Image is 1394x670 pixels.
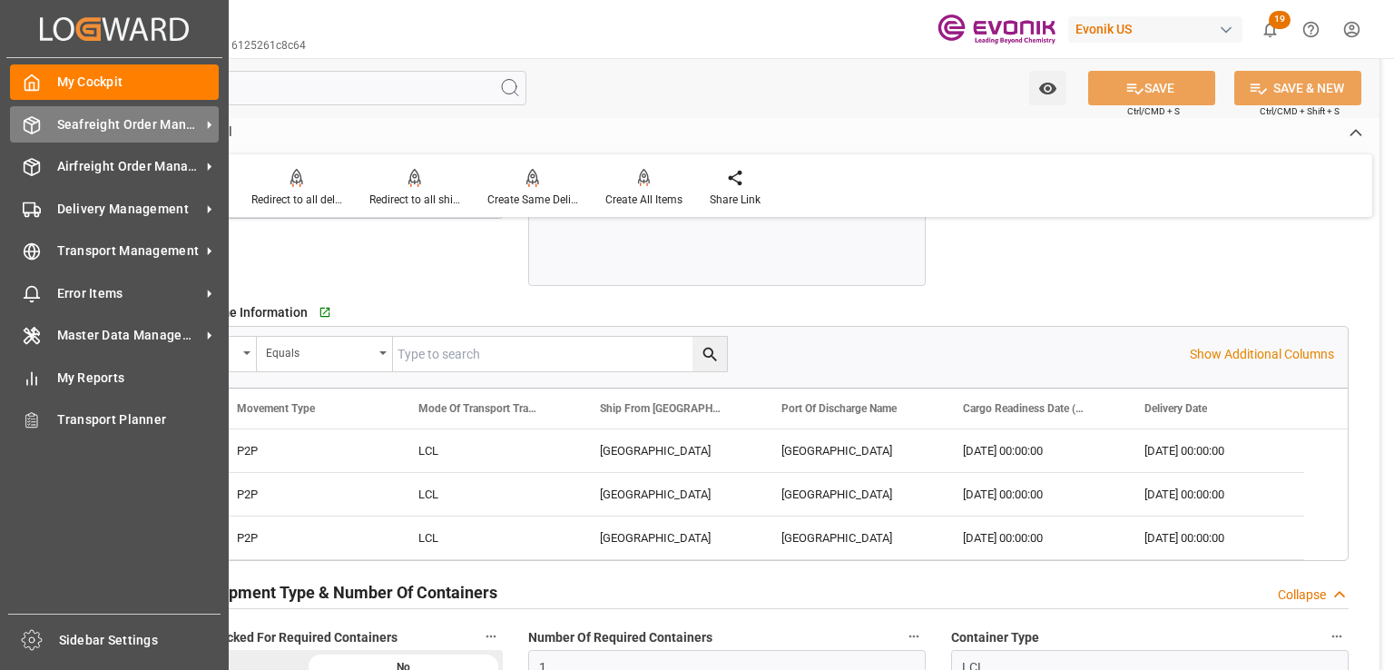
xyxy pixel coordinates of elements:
span: Delivery Management [57,200,201,219]
a: Transport Planner [10,402,219,438]
div: LCL [397,473,578,516]
div: Evonik US [1068,16,1242,43]
img: Evonik-brand-mark-Deep-Purple-RGB.jpeg_1700498283.jpeg [938,14,1055,45]
div: [DATE] 00:00:00 [1123,473,1304,516]
span: Mode Of Transport Translation [418,402,540,415]
div: LCL [397,517,578,559]
p: Show Additional Columns [1190,345,1334,364]
div: [DATE] 00:00:00 [1123,517,1304,559]
div: [GEOGRAPHIC_DATA] [760,429,941,472]
div: Press SPACE to select this row. [215,517,1304,560]
button: open menu [1029,71,1066,105]
button: Text Information Checked For Required Containers [479,625,503,648]
button: Number Of Required Containers [902,625,926,648]
div: [GEOGRAPHIC_DATA] [578,473,760,516]
a: My Cockpit [10,64,219,100]
div: Equals [266,340,373,361]
span: Container Type [951,628,1039,647]
span: Ship From [GEOGRAPHIC_DATA] [600,402,722,415]
button: Container Type [1325,625,1349,648]
div: [DATE] 00:00:00 [1123,429,1304,472]
span: Number Of Required Containers [528,628,712,647]
button: open menu [257,337,393,371]
span: Airfreight Order Management [57,157,201,176]
a: My Reports [10,360,219,395]
span: Delivery Date [1144,402,1207,415]
div: P2P [215,517,397,559]
div: [GEOGRAPHIC_DATA] [760,517,941,559]
span: Port Of Discharge Name [781,402,897,415]
span: Movement Type [237,402,315,415]
div: Create All Items [605,192,682,208]
div: LCL [397,429,578,472]
div: Press SPACE to select this row. [215,429,1304,473]
span: Text Information Checked For Required Containers [105,628,398,647]
div: Collapse [1278,586,1326,605]
span: My Reports [57,369,220,388]
button: Evonik US [1068,12,1250,46]
span: Sidebar Settings [59,631,221,650]
h2: Challenging Equipment Type & Number Of Containers [105,580,497,605]
div: [GEOGRAPHIC_DATA] [578,517,760,559]
div: Share Link [710,192,761,208]
div: P2P [215,473,397,516]
div: [DATE] 00:00:00 [941,517,1123,559]
input: Type to search [393,337,727,371]
div: Redirect to all shipments [369,192,460,208]
button: Help Center [1291,9,1331,50]
button: search button [692,337,727,371]
div: [GEOGRAPHIC_DATA] [578,429,760,472]
button: show 19 new notifications [1250,9,1291,50]
div: [DATE] 00:00:00 [941,429,1123,472]
span: Ctrl/CMD + Shift + S [1260,104,1340,118]
div: Redirect to all deliveries [251,192,342,208]
div: [DATE] 00:00:00 [941,473,1123,516]
span: My Cockpit [57,73,220,92]
span: Ctrl/CMD + S [1127,104,1180,118]
span: Cargo Readiness Date (Shipping Date) [963,402,1085,415]
div: Press SPACE to select this row. [215,473,1304,517]
div: Create Same Delivery Date [487,192,578,208]
div: P2P [215,429,397,472]
input: Search Fields [83,71,526,105]
span: Error Items [57,284,201,303]
span: Master Data Management [57,326,201,345]
span: 19 [1269,11,1291,29]
span: Seafreight Order Management [57,115,201,134]
span: Transport Management [57,241,201,261]
button: SAVE [1088,71,1215,105]
button: SAVE & NEW [1234,71,1361,105]
div: [GEOGRAPHIC_DATA] [760,473,941,516]
span: Transport Planner [57,410,220,429]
